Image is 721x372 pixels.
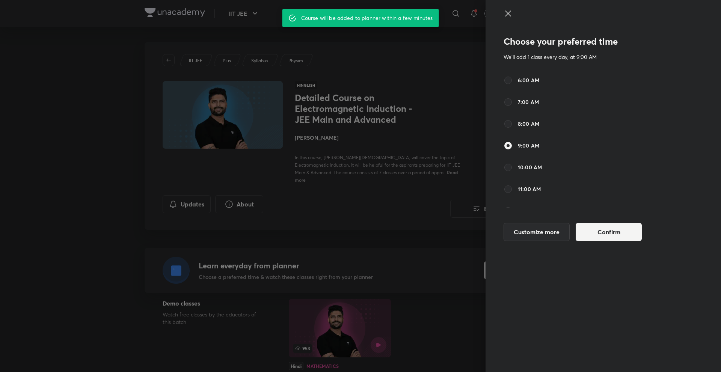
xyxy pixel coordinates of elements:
h3: Choose your preferred time [504,36,660,47]
span: 8:00 AM [518,120,539,128]
span: 6:00 AM [518,76,539,84]
span: 10:00 AM [518,163,542,171]
span: 7:00 AM [518,98,539,106]
span: 12:00 PM [518,207,541,215]
p: We'll add 1 class every day, at 9:00 AM [504,53,660,61]
div: Course will be added to planner within a few minutes [301,11,433,25]
span: 9:00 AM [518,142,539,149]
span: 11:00 AM [518,185,541,193]
button: Confirm [576,223,642,241]
button: Customize more [504,223,570,241]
